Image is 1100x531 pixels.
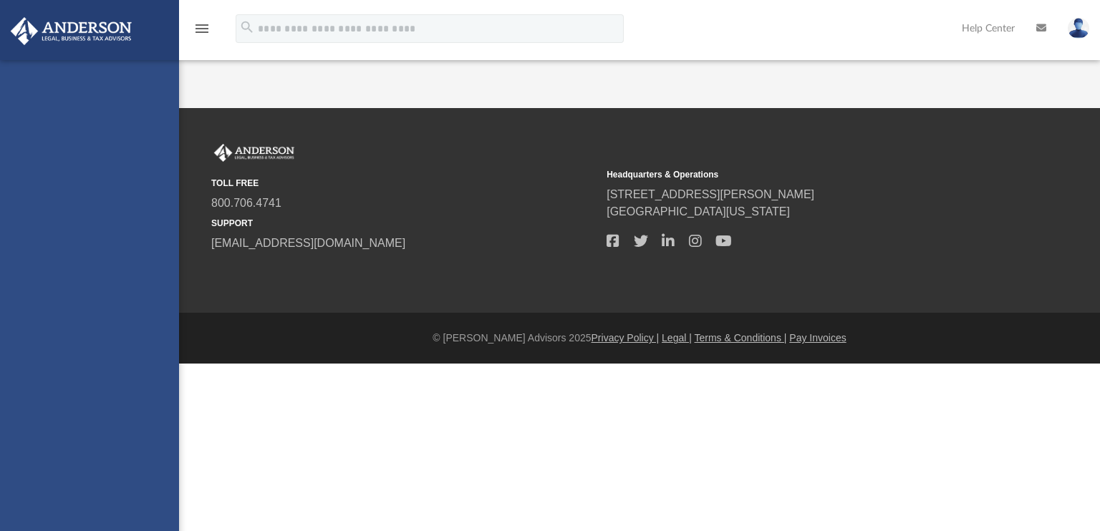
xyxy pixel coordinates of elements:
[211,177,597,190] small: TOLL FREE
[179,331,1100,346] div: © [PERSON_NAME] Advisors 2025
[695,332,787,344] a: Terms & Conditions |
[607,205,790,218] a: [GEOGRAPHIC_DATA][US_STATE]
[211,237,405,249] a: [EMAIL_ADDRESS][DOMAIN_NAME]
[592,332,660,344] a: Privacy Policy |
[607,168,992,181] small: Headquarters & Operations
[607,188,814,200] a: [STREET_ADDRESS][PERSON_NAME]
[239,19,255,35] i: search
[789,332,846,344] a: Pay Invoices
[662,332,692,344] a: Legal |
[211,217,597,230] small: SUPPORT
[6,17,136,45] img: Anderson Advisors Platinum Portal
[211,144,297,162] img: Anderson Advisors Platinum Portal
[1068,18,1089,39] img: User Pic
[211,197,281,209] a: 800.706.4741
[193,20,211,37] i: menu
[193,27,211,37] a: menu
